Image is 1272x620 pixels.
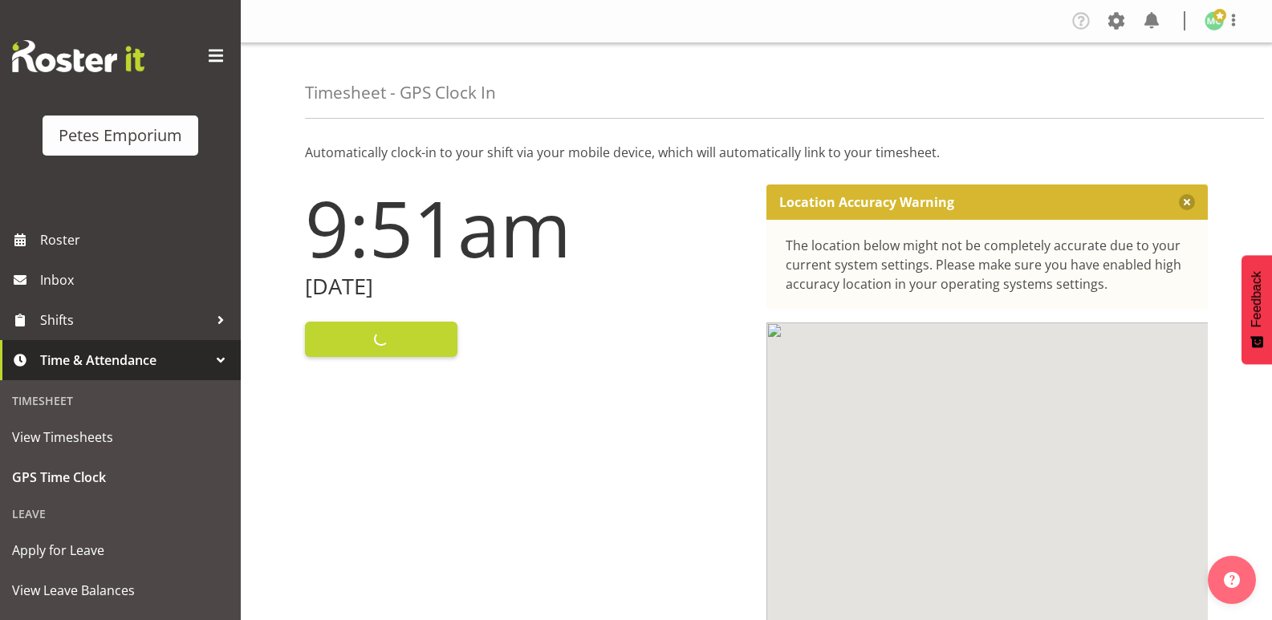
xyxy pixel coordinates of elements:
p: Automatically clock-in to your shift via your mobile device, which will automatically link to you... [305,143,1208,162]
span: Shifts [40,308,209,332]
span: Feedback [1250,271,1264,327]
button: Feedback - Show survey [1242,255,1272,364]
a: View Leave Balances [4,570,237,610]
div: The location below might not be completely accurate due to your current system settings. Please m... [786,236,1189,294]
img: melissa-cowen2635.jpg [1205,11,1224,30]
a: Apply for Leave [4,530,237,570]
h1: 9:51am [305,184,747,271]
h4: Timesheet - GPS Clock In [305,83,496,102]
span: Inbox [40,268,233,292]
img: Rosterit website logo [12,40,144,72]
span: View Timesheets [12,425,229,449]
h2: [DATE] [305,274,747,299]
span: Time & Attendance [40,348,209,372]
div: Petes Emporium [59,124,182,148]
a: View Timesheets [4,417,237,457]
span: GPS Time Clock [12,465,229,489]
div: Timesheet [4,384,237,417]
div: Leave [4,497,237,530]
span: View Leave Balances [12,578,229,602]
a: GPS Time Clock [4,457,237,497]
span: Apply for Leave [12,538,229,562]
img: help-xxl-2.png [1224,572,1240,588]
button: Close message [1179,194,1195,210]
span: Roster [40,228,233,252]
p: Location Accuracy Warning [779,194,954,210]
